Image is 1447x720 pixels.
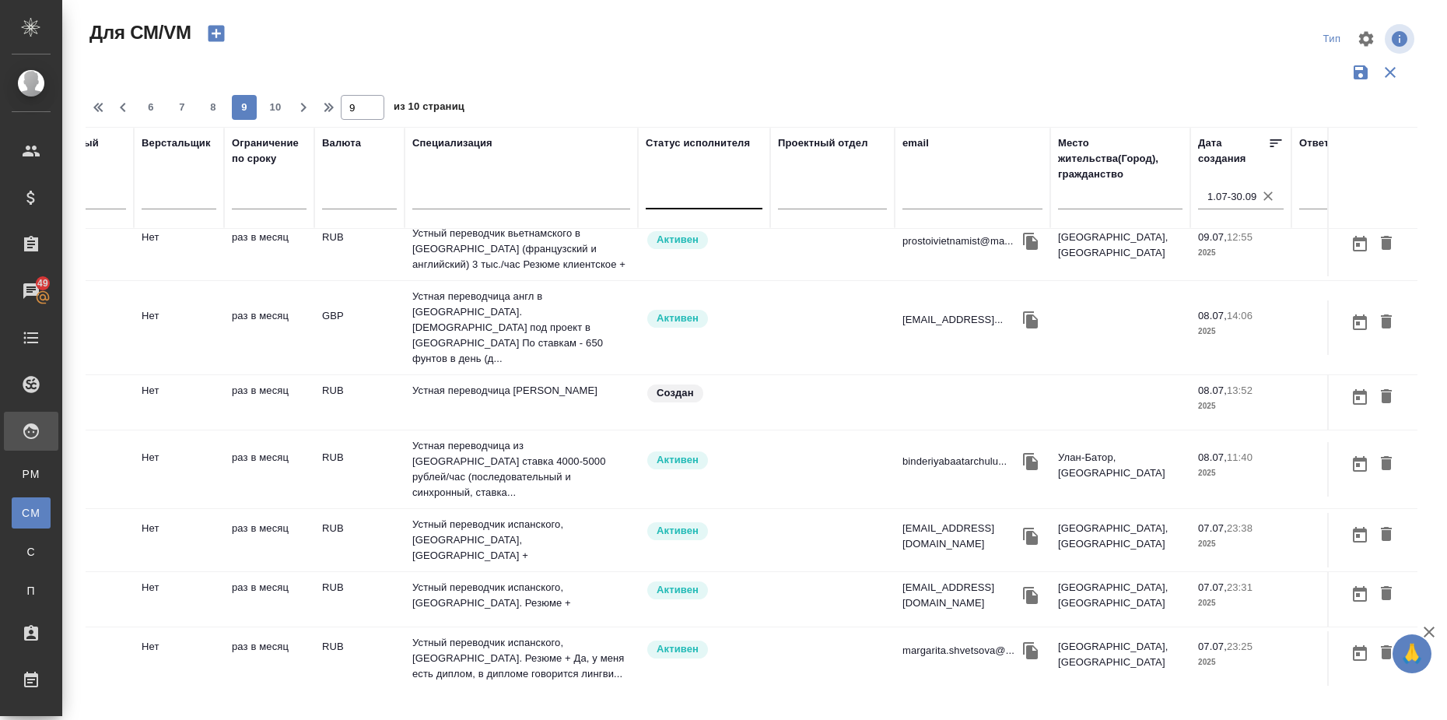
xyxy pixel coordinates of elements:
p: 2025 [1198,245,1284,261]
p: Устная переводчица из [GEOGRAPHIC_DATA] ставка 4000-5000 рублей/час (последовательный и синхронны... [412,438,630,500]
td: Нет [134,300,224,355]
div: Рядовой исполнитель: назначай с учетом рейтинга [646,521,762,542]
p: 2025 [1198,655,1284,670]
p: Устная переводчица [PERSON_NAME] [412,383,630,399]
span: 10 [263,100,288,115]
td: раз в месяц [224,442,314,497]
button: Открыть календарь загрузки [1347,639,1373,668]
td: Нет [134,375,224,430]
p: Устная переводчица англ в [GEOGRAPHIC_DATA]. [DEMOGRAPHIC_DATA] под проект в [GEOGRAPHIC_DATA] По... [412,289,630,367]
a: PM [12,458,51,490]
button: 8 [201,95,226,120]
td: раз в месяц [224,375,314,430]
td: RUB [314,572,405,627]
p: Устный переводчик испанского, [GEOGRAPHIC_DATA]. Резюме + Да, у меня есть диплом, в дипломе говор... [412,635,630,682]
p: 2025 [1198,399,1284,414]
a: П [12,575,51,606]
p: Создан [657,385,694,401]
button: Скопировать [1019,230,1042,253]
p: prostoivietnamist@ma... [902,234,1013,249]
td: RUB [314,375,405,430]
p: [EMAIL_ADDRESS][DOMAIN_NAME] [902,521,1019,552]
button: Удалить [1373,580,1400,609]
div: Рядовой исполнитель: назначай с учетом рейтинга [646,580,762,601]
td: GBP [314,300,405,355]
td: Нет [44,513,134,567]
button: Сбросить фильтры [1375,58,1405,87]
p: 07.07, [1198,641,1227,652]
div: Дата создания [1198,135,1268,167]
span: 49 [28,276,58,291]
p: Активен [657,582,699,598]
td: Нет [44,300,134,355]
p: 08.07, [1198,451,1227,463]
a: 49 [4,272,58,311]
div: Проектный отдел [778,135,868,151]
button: Удалить [1373,308,1400,337]
button: 10 [263,95,288,120]
span: Для СМ/VM [86,20,191,45]
button: Удалить [1373,521,1400,550]
td: Нет [44,375,134,430]
p: 08.07, [1198,385,1227,396]
button: Удалить [1373,230,1400,258]
span: Настроить таблицу [1347,20,1385,58]
td: Нет [134,513,224,567]
button: 🙏 [1393,634,1431,673]
p: 07.07, [1198,522,1227,534]
button: Скопировать [1019,450,1042,473]
a: CM [12,497,51,529]
td: Улан-Батор, [GEOGRAPHIC_DATA] [1050,442,1190,497]
div: Рядовой исполнитель: назначай с учетом рейтинга [646,308,762,329]
span: 🙏 [1399,637,1425,670]
div: Ограничение по сроку [232,135,307,167]
p: 11:40 [1227,451,1253,463]
p: Устный переводчик вьетнамского в [GEOGRAPHIC_DATA] (французский и английский) 3 тыс./час Резюме к... [412,226,630,272]
div: Специализация [412,135,492,151]
button: Скопировать [1019,639,1042,662]
p: 23:31 [1227,581,1253,593]
p: Активен [657,311,699,326]
td: RUB [314,222,405,276]
p: Активен [657,641,699,657]
div: Валюта [322,135,361,151]
span: из 10 страниц [394,97,464,120]
p: 14:06 [1227,310,1253,321]
p: Активен [657,523,699,539]
td: [GEOGRAPHIC_DATA], [GEOGRAPHIC_DATA] [1050,222,1190,276]
button: Удалить [1373,639,1400,668]
p: Устный переводчик испанского, [GEOGRAPHIC_DATA], [GEOGRAPHIC_DATA] + [412,517,630,564]
div: Место жительства(Город), гражданство [1058,135,1182,182]
div: email [902,135,929,151]
button: Сохранить фильтры [1346,58,1375,87]
button: Открыть календарь загрузки [1347,450,1373,479]
p: 23:25 [1227,641,1253,652]
p: [EMAIL_ADDRESS][DOMAIN_NAME] [902,580,1019,611]
td: Нет [44,222,134,276]
p: 2025 [1198,465,1284,481]
td: [GEOGRAPHIC_DATA], [GEOGRAPHIC_DATA] [1050,572,1190,627]
td: Нет [44,572,134,627]
p: 2025 [1198,536,1284,552]
div: Рядовой исполнитель: назначай с учетом рейтинга [646,230,762,251]
div: Рядовой исполнитель: назначай с учетом рейтинга [646,450,762,471]
p: 07.07, [1198,581,1227,593]
button: Скопировать [1019,308,1042,332]
span: 6 [138,100,163,115]
p: 12:55 [1227,231,1253,243]
td: Нет [134,442,224,497]
p: 23:38 [1227,522,1253,534]
p: 2025 [1198,324,1284,339]
span: 8 [201,100,226,115]
p: Активен [657,232,699,248]
button: Открыть календарь загрузки [1347,383,1373,412]
button: Удалить [1373,383,1400,412]
span: PM [19,466,43,482]
p: 13:52 [1227,385,1253,396]
td: [GEOGRAPHIC_DATA], [GEOGRAPHIC_DATA] [1050,513,1190,567]
span: Посмотреть информацию [1385,24,1417,54]
td: Нет [44,442,134,497]
div: Рядовой исполнитель: назначай с учетом рейтинга [646,639,762,660]
span: CM [19,505,43,521]
td: Нет [134,572,224,627]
